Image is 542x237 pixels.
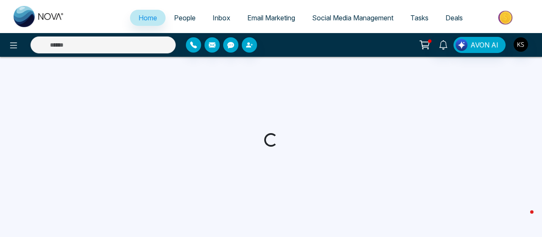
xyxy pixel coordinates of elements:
[312,14,393,22] span: Social Media Management
[454,37,506,53] button: AVON AI
[470,40,498,50] span: AVON AI
[514,37,528,52] img: User Avatar
[166,10,204,26] a: People
[247,14,295,22] span: Email Marketing
[476,8,537,27] img: Market-place.gif
[410,14,429,22] span: Tasks
[14,6,64,27] img: Nova CRM Logo
[445,14,463,22] span: Deals
[174,14,196,22] span: People
[130,10,166,26] a: Home
[204,10,239,26] a: Inbox
[402,10,437,26] a: Tasks
[138,14,157,22] span: Home
[304,10,402,26] a: Social Media Management
[456,39,467,51] img: Lead Flow
[213,14,230,22] span: Inbox
[437,10,471,26] a: Deals
[239,10,304,26] a: Email Marketing
[513,208,534,229] iframe: Intercom live chat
